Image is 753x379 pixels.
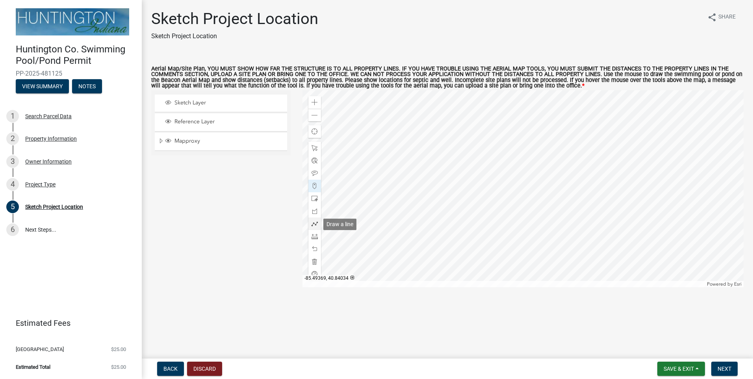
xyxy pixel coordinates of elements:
span: Save & Exit [664,366,694,372]
span: Mapproxy [172,137,284,145]
div: Property Information [25,136,77,141]
span: PP-2025-481125 [16,70,126,77]
div: Powered by [705,281,744,287]
h1: Sketch Project Location [151,9,318,28]
span: Reference Layer [172,118,284,125]
button: Back [157,362,184,376]
div: 3 [6,155,19,168]
div: Sketch Project Location [25,204,83,210]
span: Estimated Total [16,364,50,370]
div: 2 [6,132,19,145]
div: 6 [6,223,19,236]
div: Mapproxy [164,137,284,145]
button: View Summary [16,79,69,93]
a: Estimated Fees [6,315,129,331]
span: Next [718,366,731,372]
li: Mapproxy [155,133,287,151]
div: Search Parcel Data [25,113,72,119]
ul: Layer List [154,93,288,153]
i: share [707,13,717,22]
div: Sketch Layer [164,99,284,107]
div: 5 [6,201,19,213]
button: Notes [72,79,102,93]
span: $25.00 [111,347,126,352]
h4: Huntington Co. Swimming Pool/Pond Permit [16,44,135,67]
div: Find my location [308,125,321,138]
div: Zoom out [308,109,321,121]
span: Share [718,13,736,22]
span: Expand [158,137,164,146]
span: Back [163,366,178,372]
div: Zoom in [308,96,321,109]
div: 4 [6,178,19,191]
div: 1 [6,110,19,123]
li: Sketch Layer [155,95,287,112]
span: Sketch Layer [172,99,284,106]
button: Next [711,362,738,376]
wm-modal-confirm: Notes [72,84,102,90]
label: Aerial Map/Site Plan, YOU MUST SHOW HOW FAR THE STRUCTURE IS TO ALL PROPERTY LINES. IF YOU HAVE T... [151,66,744,89]
button: Save & Exit [657,362,705,376]
div: Project Type [25,182,56,187]
span: $25.00 [111,364,126,370]
p: Sketch Project Location [151,32,318,41]
wm-modal-confirm: Summary [16,84,69,90]
button: Discard [187,362,222,376]
button: shareShare [701,9,742,25]
div: Owner Information [25,159,72,164]
img: Huntington County, Indiana [16,8,129,35]
span: [GEOGRAPHIC_DATA] [16,347,64,352]
div: Draw a line [323,219,356,230]
div: Reference Layer [164,118,284,126]
a: Esri [734,281,742,287]
li: Reference Layer [155,113,287,131]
